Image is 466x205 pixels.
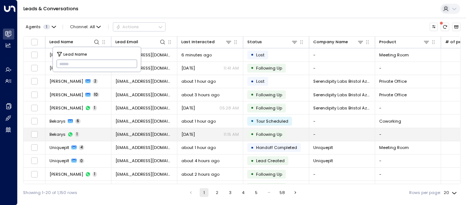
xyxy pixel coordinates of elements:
label: Rows per page: [409,190,441,196]
div: • [251,50,254,60]
span: leoshep505@gmail.com [115,171,173,177]
span: Uniqueplt [313,158,333,164]
button: Actions [113,22,166,31]
span: Channel: [68,23,103,31]
div: • [251,90,254,100]
span: Leo Shepherd [49,171,83,177]
span: Lead Created [256,158,285,164]
span: about 1 hour ago [181,78,216,84]
p: 05:28 AM [219,105,239,111]
div: Status [247,38,262,45]
button: Channel:All [68,23,103,31]
td: - [375,62,441,75]
button: Agents1 [23,23,58,31]
span: Toggle select row [31,118,38,125]
td: - [375,128,441,141]
div: … [265,188,274,197]
span: Lost [256,78,265,84]
td: - [309,181,375,194]
span: about 4 hours ago [181,158,219,164]
span: Meeting Room [379,52,409,58]
span: Following Up [256,65,282,71]
span: Following Up [256,131,282,137]
div: • [251,103,254,113]
nav: pagination navigation [186,188,300,197]
div: Lead Name [49,38,73,45]
span: about 3 hours ago [181,92,219,98]
span: Uniqueplt [313,145,333,150]
div: Lead Email [115,38,138,45]
span: 2 [93,79,98,84]
span: Agents [26,25,41,29]
div: Last Interacted [181,38,215,45]
button: Go to page 3 [226,188,234,197]
span: Toggle select row [31,64,38,72]
div: Button group with a nested menu [113,22,166,31]
div: Status [247,38,298,45]
span: 10 [93,92,99,97]
span: Uniqueplt [49,145,69,150]
span: Clare Flaxen [49,52,83,58]
td: - [309,128,375,141]
span: beka.alimov2000@gmail.com [115,118,173,124]
td: - [375,101,441,114]
div: • [251,63,254,73]
button: Go to page 5 [252,188,260,197]
span: Aug 18, 2025 [181,131,195,137]
span: about 1 hour ago [181,145,216,150]
span: Tour Scheduled [256,118,288,124]
span: Uniqueplt [49,158,69,164]
button: Go to page 4 [239,188,248,197]
div: • [251,143,254,153]
div: • [251,156,254,166]
span: Bekarys [49,118,66,124]
p: 11:15 AM [223,131,239,137]
span: Jul 11, 2025 [181,65,195,71]
span: Meeting Room [379,145,409,150]
span: about 1 hour ago [181,118,216,124]
span: Jul 14, 2025 [181,105,195,111]
div: • [251,169,254,179]
span: Lead Name [63,51,87,57]
td: - [309,115,375,127]
div: • [251,77,254,86]
div: Company Name [313,38,364,45]
div: Company Name [313,38,348,45]
span: 6 [75,119,81,124]
span: Toggle select row [31,51,38,59]
div: • [251,116,254,126]
span: office@uniqueplt.com [115,158,173,164]
span: Lost [256,52,265,58]
div: Lead Email [115,38,166,45]
span: Joe Hawksworth [49,105,83,111]
span: office@uniqueplt.com [115,145,173,150]
td: - [309,62,375,75]
span: Toggle select row [31,131,38,138]
div: Product [379,38,396,45]
span: 4 [79,145,84,150]
p: 11:41 AM [223,65,239,71]
span: Clare Flaxen [49,65,83,71]
span: Toggle select row [31,91,38,98]
button: Customize [430,23,438,31]
span: Serendipity Labs Bristol Aztec West [313,105,371,111]
span: 1 [93,105,97,111]
button: page 1 [200,188,208,197]
span: 6 minutes ago [181,52,212,58]
span: 1 [75,132,79,137]
span: Following Up [256,171,282,177]
div: • [251,182,254,192]
div: Showing 1-20 of 1,150 rows [23,190,77,196]
span: Joe Hawksworth [49,92,83,98]
span: beka.alimov2000@gmail.com [115,131,173,137]
button: Archived Leads [452,23,461,31]
span: 1 [43,25,50,29]
span: Toggle select all [31,38,38,46]
div: 20 [444,188,458,197]
div: Product [379,38,430,45]
td: - [375,154,441,167]
span: Private Office [379,78,407,84]
span: Serendipity Labs Bristol Aztec West [313,92,371,98]
span: 0 [79,159,84,164]
span: Following Up [256,105,282,111]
